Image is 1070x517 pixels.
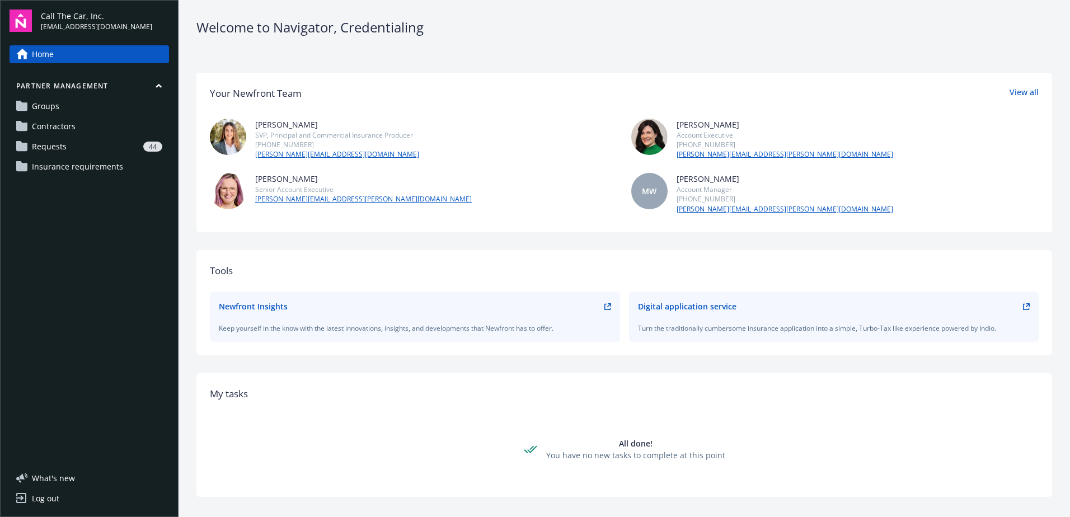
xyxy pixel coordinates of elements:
a: Insurance requirements [10,158,169,176]
div: Your Newfront Team [210,86,302,101]
div: 44 [143,142,162,152]
div: You have no new tasks to complete at this point [546,449,725,461]
span: Contractors [32,117,76,135]
div: [PERSON_NAME] [677,119,893,130]
div: [PERSON_NAME] [255,173,472,185]
button: What's new [10,472,93,484]
img: photo [210,173,246,209]
span: MW [642,185,656,197]
span: Home [32,45,54,63]
div: My tasks [210,387,1039,401]
a: [PERSON_NAME][EMAIL_ADDRESS][PERSON_NAME][DOMAIN_NAME] [677,204,893,214]
div: Tools [210,264,1039,278]
a: Contractors [10,117,169,135]
span: Insurance requirements [32,158,123,176]
div: Digital application service [638,300,736,312]
a: [PERSON_NAME][EMAIL_ADDRESS][PERSON_NAME][DOMAIN_NAME] [255,194,472,204]
div: Log out [32,490,59,507]
span: Call The Car, Inc. [41,10,152,22]
img: photo [631,119,668,155]
div: [PHONE_NUMBER] [677,194,893,204]
span: [EMAIL_ADDRESS][DOMAIN_NAME] [41,22,152,32]
a: Groups [10,97,169,115]
div: Senior Account Executive [255,185,472,194]
button: Partner management [10,81,169,95]
div: [PHONE_NUMBER] [677,140,893,149]
div: All done! [546,438,725,449]
span: What ' s new [32,472,75,484]
div: [PERSON_NAME] [255,119,419,130]
a: View all [1010,86,1039,101]
a: [PERSON_NAME][EMAIL_ADDRESS][DOMAIN_NAME] [255,149,419,159]
div: Turn the traditionally cumbersome insurance application into a simple, Turbo-Tax like experience ... [638,323,1030,333]
a: Home [10,45,169,63]
div: Welcome to Navigator , Credentialing [196,18,1052,37]
div: Keep yourself in the know with the latest innovations, insights, and developments that Newfront h... [219,323,611,333]
div: Account Executive [677,130,893,140]
button: Call The Car, Inc.[EMAIL_ADDRESS][DOMAIN_NAME] [41,10,169,32]
div: Newfront Insights [219,300,288,312]
div: [PHONE_NUMBER] [255,140,419,149]
span: Groups [32,97,59,115]
img: photo [210,119,246,155]
div: SVP, Principal and Commercial Insurance Producer [255,130,419,140]
span: Requests [32,138,67,156]
img: navigator-logo.svg [10,10,32,32]
div: Account Manager [677,185,893,194]
a: [PERSON_NAME][EMAIL_ADDRESS][PERSON_NAME][DOMAIN_NAME] [677,149,893,159]
a: Requests44 [10,138,169,156]
div: [PERSON_NAME] [677,173,893,185]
